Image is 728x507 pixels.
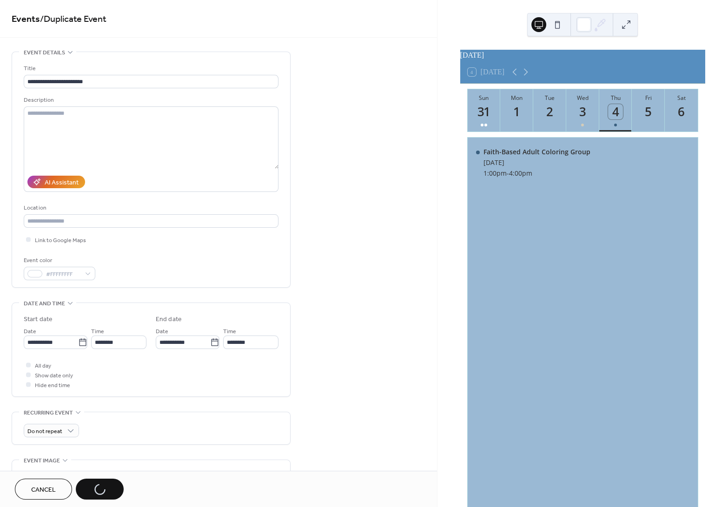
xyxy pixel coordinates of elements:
[24,299,65,309] span: Date and time
[24,408,73,418] span: Recurring event
[536,94,563,102] div: Tue
[533,89,566,132] button: Tue2
[156,315,182,324] div: End date
[483,169,507,178] span: 1:00pm
[602,94,629,102] div: Thu
[91,327,104,336] span: Time
[509,169,532,178] span: 4:00pm
[24,95,277,105] div: Description
[31,485,56,495] span: Cancel
[507,169,509,178] span: -
[35,361,51,371] span: All day
[24,456,60,466] span: Event image
[483,158,590,167] div: [DATE]
[156,327,168,336] span: Date
[12,10,40,28] a: Events
[470,94,498,102] div: Sun
[24,64,277,73] div: Title
[35,236,86,245] span: Link to Google Maps
[460,50,705,61] div: [DATE]
[40,10,106,28] span: / Duplicate Event
[35,381,70,390] span: Hide end time
[46,270,80,279] span: #FFFFFFFF
[608,104,623,119] div: 4
[24,256,93,265] div: Event color
[24,315,53,324] div: Start date
[35,371,73,381] span: Show date only
[223,327,236,336] span: Time
[510,104,525,119] div: 1
[632,89,665,132] button: Fri5
[24,327,36,336] span: Date
[641,104,656,119] div: 5
[599,89,632,132] button: Thu4
[542,104,557,119] div: 2
[24,203,277,213] div: Location
[635,94,662,102] div: Fri
[24,48,65,58] span: Event details
[468,89,501,132] button: Sun31
[665,89,698,132] button: Sat6
[477,104,492,119] div: 31
[569,94,596,102] div: Wed
[483,147,590,156] div: Faith-Based Adult Coloring Group
[668,94,695,102] div: Sat
[503,94,530,102] div: Mon
[575,104,590,119] div: 3
[15,479,72,500] button: Cancel
[500,89,533,132] button: Mon1
[27,176,85,188] button: AI Assistant
[566,89,599,132] button: Wed3
[674,104,689,119] div: 6
[45,178,79,188] div: AI Assistant
[27,426,62,437] span: Do not repeat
